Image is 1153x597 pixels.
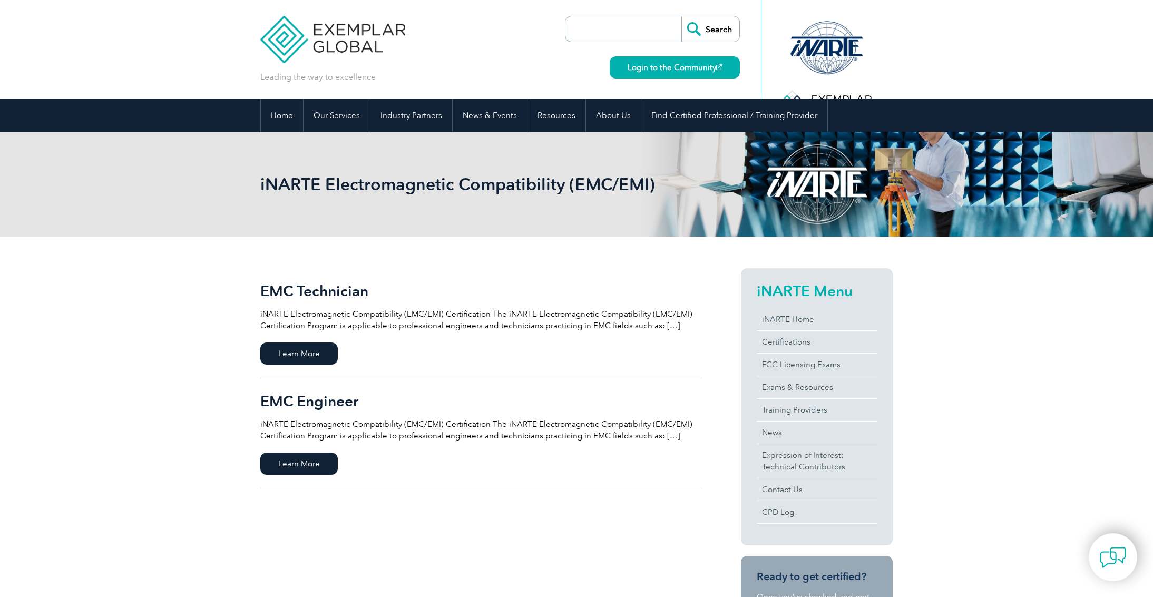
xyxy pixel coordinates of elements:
[681,16,739,42] input: Search
[453,99,527,132] a: News & Events
[260,378,703,488] a: EMC Engineer iNARTE Electromagnetic Compatibility (EMC/EMI) Certification The iNARTE Electromagne...
[260,342,338,365] span: Learn More
[610,56,740,79] a: Login to the Community
[757,570,877,583] h3: Ready to get certified?
[260,174,665,194] h1: iNARTE Electromagnetic Compatibility (EMC/EMI)
[260,418,703,442] p: iNARTE Electromagnetic Compatibility (EMC/EMI) Certification The iNARTE Electromagnetic Compatibi...
[757,376,877,398] a: Exams & Resources
[757,354,877,376] a: FCC Licensing Exams
[260,308,703,331] p: iNARTE Electromagnetic Compatibility (EMC/EMI) Certification The iNARTE Electromagnetic Compatibi...
[757,501,877,523] a: CPD Log
[757,331,877,353] a: Certifications
[586,99,641,132] a: About Us
[260,393,703,409] h2: EMC Engineer
[757,399,877,421] a: Training Providers
[1100,544,1126,571] img: contact-chat.png
[260,71,376,83] p: Leading the way to excellence
[260,453,338,475] span: Learn More
[757,308,877,330] a: iNARTE Home
[641,99,827,132] a: Find Certified Professional / Training Provider
[261,99,303,132] a: Home
[757,422,877,444] a: News
[304,99,370,132] a: Our Services
[527,99,585,132] a: Resources
[757,282,877,299] h2: iNARTE Menu
[757,444,877,478] a: Expression of Interest:Technical Contributors
[757,478,877,501] a: Contact Us
[370,99,452,132] a: Industry Partners
[260,282,703,299] h2: EMC Technician
[260,268,703,378] a: EMC Technician iNARTE Electromagnetic Compatibility (EMC/EMI) Certification The iNARTE Electromag...
[716,64,722,70] img: open_square.png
